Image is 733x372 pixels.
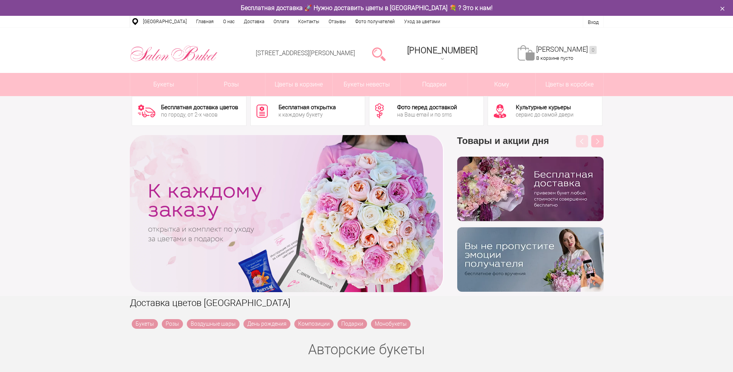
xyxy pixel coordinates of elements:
[457,227,604,292] img: v9wy31nijnvkfycrkduev4dhgt9psb7e.png.webp
[130,296,604,310] h1: Доставка цветов [GEOGRAPHIC_DATA]
[324,16,351,27] a: Отзывы
[457,157,604,221] img: hpaj04joss48rwypv6hbykmvk1dj7zyr.png.webp
[191,16,218,27] a: Главная
[397,105,457,110] div: Фото перед доставкой
[278,112,336,117] div: к каждому букету
[218,16,239,27] a: О нас
[308,342,425,358] a: Авторские букеты
[138,16,191,27] a: [GEOGRAPHIC_DATA]
[516,105,574,110] div: Культурные курьеры
[278,105,336,110] div: Бесплатная открытка
[516,112,574,117] div: сервис до самой двери
[399,16,445,27] a: Уход за цветами
[294,319,334,329] a: Композиции
[407,46,478,55] div: [PHONE_NUMBER]
[457,135,604,157] h3: Товары и акции дня
[468,73,535,96] span: Кому
[256,49,355,57] a: [STREET_ADDRESS][PERSON_NAME]
[162,319,183,329] a: Розы
[351,16,399,27] a: Фото получателей
[588,19,599,25] a: Вход
[589,46,597,54] ins: 0
[536,73,603,96] a: Цветы в коробке
[333,73,400,96] a: Букеты невесты
[371,319,411,329] a: Монобукеты
[397,112,457,117] div: на Ваш email и по sms
[130,44,218,64] img: Цветы Нижний Новгород
[243,319,290,329] a: День рождения
[269,16,294,27] a: Оплата
[265,73,333,96] a: Цветы в корзине
[198,73,265,96] a: Розы
[337,319,367,329] a: Подарки
[161,105,238,110] div: Бесплатная доставка цветов
[294,16,324,27] a: Контакты
[132,319,158,329] a: Букеты
[187,319,240,329] a: Воздушные шары
[161,112,238,117] div: по городу, от 2-х часов
[124,4,609,12] div: Бесплатная доставка 🚀 Нужно доставить цветы в [GEOGRAPHIC_DATA] 💐 ? Это к нам!
[536,45,597,54] a: [PERSON_NAME]
[130,73,198,96] a: Букеты
[591,135,604,147] button: Next
[403,43,482,65] a: [PHONE_NUMBER]
[536,55,573,61] span: В корзине пусто
[401,73,468,96] a: Подарки
[239,16,269,27] a: Доставка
